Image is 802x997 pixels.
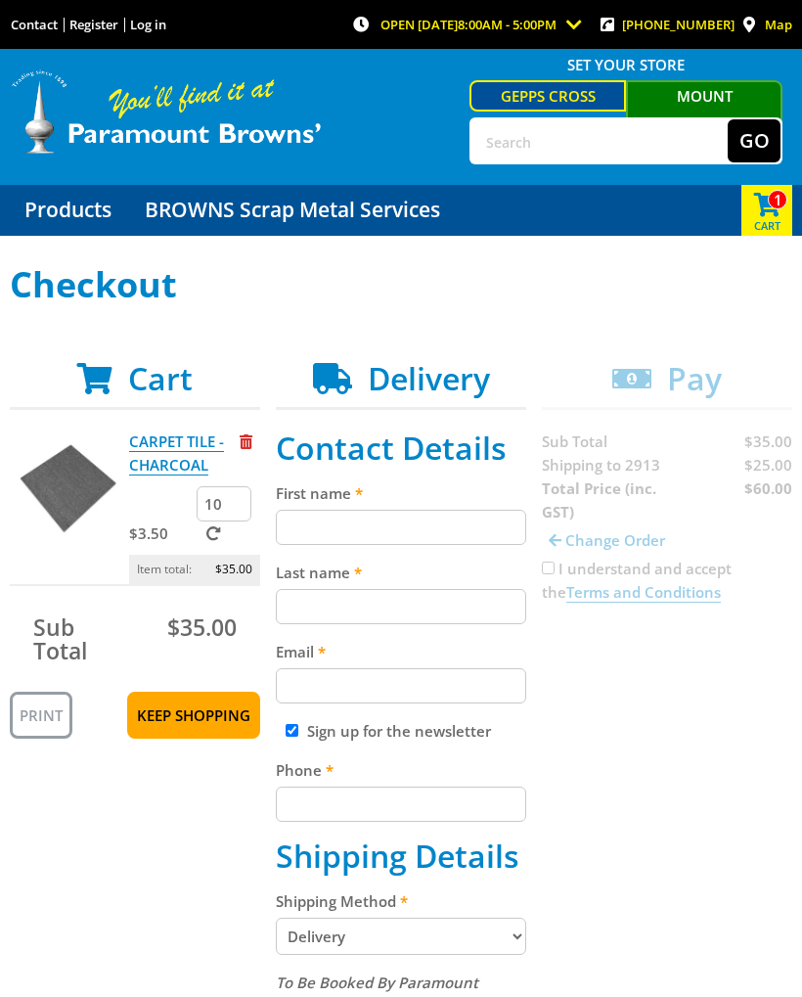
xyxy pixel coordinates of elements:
a: Go to the registration page [69,16,118,33]
p: Item total: [129,555,260,584]
a: Go to the Contact page [11,16,58,33]
img: CARPET TILE - CHARCOAL [10,430,127,547]
a: Mount [PERSON_NAME] [626,80,782,139]
a: CARPET TILE - CHARCOAL [129,431,224,476]
span: $35.00 [215,555,252,584]
a: Keep Shopping [127,692,260,739]
label: Phone [276,758,526,782]
label: Sign up for the newsletter [307,721,491,741]
p: $3.50 [129,521,193,545]
a: Go to the Products page [10,185,126,236]
a: Go to the BROWNS Scrap Metal Services page [130,185,455,236]
label: Shipping Method [276,889,526,913]
input: Please enter your telephone number. [276,787,526,822]
a: Log in [130,16,166,33]
span: Set your store [469,51,782,78]
span: Sub Total [33,612,87,666]
button: Go [728,119,780,162]
label: First name [276,481,526,505]
label: Last name [276,561,526,584]
a: Gepps Cross [469,80,626,112]
span: 8:00am - 5:00pm [458,16,557,33]
label: Email [276,640,526,663]
input: Please enter your email address. [276,668,526,703]
select: Please select a shipping method. [276,918,526,955]
input: Please enter your last name. [276,589,526,624]
span: Cart [128,357,193,399]
h2: Shipping Details [276,838,526,875]
span: OPEN [DATE] [380,16,557,33]
span: Delivery [368,357,490,399]
input: Search [471,119,728,162]
input: Please enter your first name. [276,510,526,545]
span: 1 [768,190,787,209]
h1: Checkout [10,265,792,304]
div: Cart [741,185,792,236]
a: Print [10,692,72,739]
h2: Contact Details [276,430,526,467]
img: Paramount Browns' [10,68,323,156]
a: Remove from cart [240,431,252,451]
span: $35.00 [167,612,237,643]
